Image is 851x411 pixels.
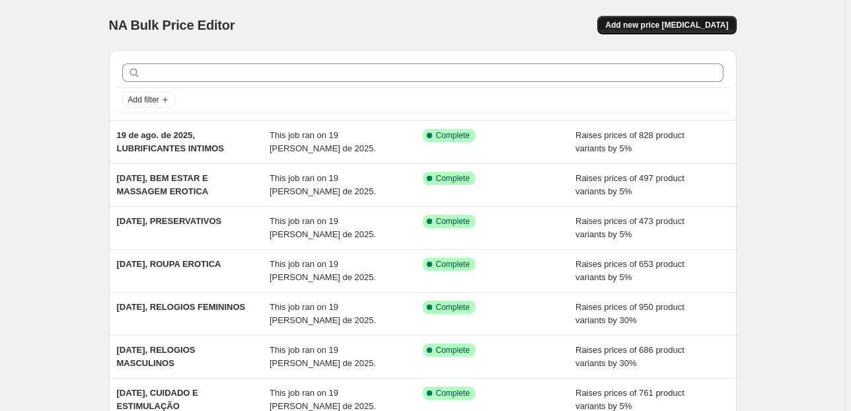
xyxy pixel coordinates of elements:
span: [DATE], RELOGIOS FEMININOS [117,302,246,312]
span: Complete [436,388,470,398]
span: Complete [436,130,470,141]
span: [DATE], CUIDADO E ESTIMULAÇÃO [117,388,198,411]
span: Raises prices of 761 product variants by 5% [575,388,684,411]
span: Add filter [128,94,159,105]
button: Add filter [122,92,175,108]
span: Complete [436,173,470,184]
span: Add new price [MEDICAL_DATA] [605,20,728,30]
span: This job ran on 19 [PERSON_NAME] de 2025. [270,388,376,411]
span: Raises prices of 686 product variants by 30% [575,345,684,368]
span: [DATE], PRESERVATIVOS [117,216,222,226]
span: This job ran on 19 [PERSON_NAME] de 2025. [270,130,376,153]
span: This job ran on 19 [PERSON_NAME] de 2025. [270,173,376,196]
span: Raises prices of 653 product variants by 5% [575,259,684,282]
span: Complete [436,302,470,313]
span: This job ran on 19 [PERSON_NAME] de 2025. [270,216,376,239]
span: [DATE], BEM ESTAR E MASSAGEM EROTICA [117,173,209,196]
span: This job ran on 19 [PERSON_NAME] de 2025. [270,345,376,368]
button: Add new price [MEDICAL_DATA] [597,16,736,34]
span: 19 de ago. de 2025, LUBRIFICANTES INTIMOS [117,130,225,153]
span: Raises prices of 828 product variants by 5% [575,130,684,153]
span: Raises prices of 950 product variants by 30% [575,302,684,325]
span: This job ran on 19 [PERSON_NAME] de 2025. [270,302,376,325]
span: This job ran on 19 [PERSON_NAME] de 2025. [270,259,376,282]
span: Raises prices of 497 product variants by 5% [575,173,684,196]
span: [DATE], RELOGIOS MASCULINOS [117,345,196,368]
span: Complete [436,259,470,270]
span: [DATE], ROUPA EROTICA [117,259,221,269]
span: Raises prices of 473 product variants by 5% [575,216,684,239]
span: Complete [436,345,470,355]
span: Complete [436,216,470,227]
span: NA Bulk Price Editor [109,18,235,32]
